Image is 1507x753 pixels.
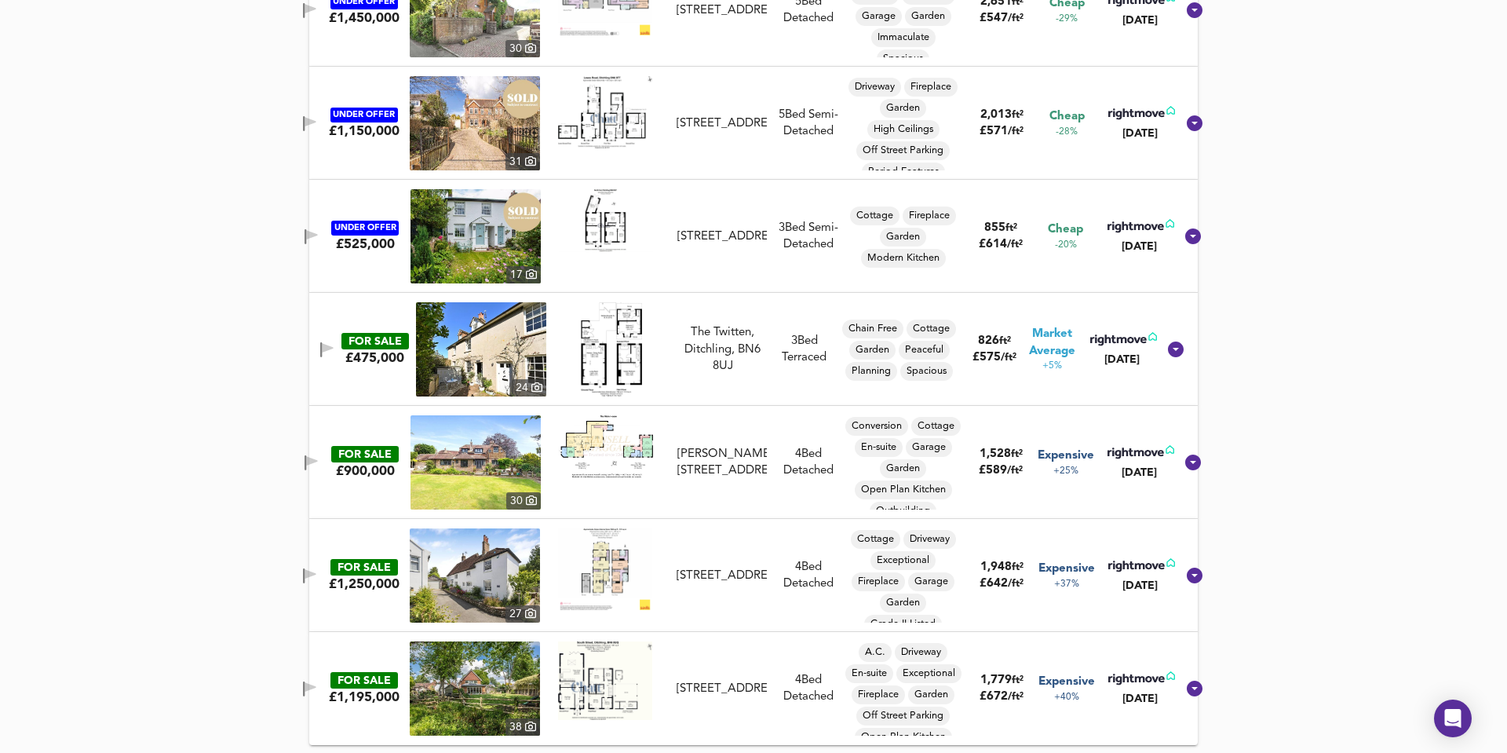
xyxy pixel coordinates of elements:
div: Fireplace [852,572,905,591]
span: Peaceful [899,343,950,357]
span: Cheap [1048,221,1083,238]
img: Floorplan [558,642,652,720]
div: Garden [880,228,926,247]
span: / ft² [1008,126,1024,137]
div: Garage [906,438,952,457]
span: £ 547 [980,13,1024,24]
span: Open Plan Kitchen [855,730,952,744]
span: Outbuilding [870,504,936,518]
span: Garden [849,343,896,357]
div: Period Features [862,163,945,181]
div: [DATE] [1105,691,1175,707]
div: [DATE] [1087,352,1157,367]
span: Garden [880,462,926,476]
div: En-suite [855,438,903,457]
span: Exceptional [896,667,961,681]
div: FOR SALE [341,333,409,349]
svg: Show Details [1185,114,1204,133]
span: £ 589 [979,465,1023,477]
svg: Show Details [1185,566,1204,585]
svg: Show Details [1184,227,1202,246]
div: Open Plan Kitchen [855,728,952,747]
div: 4 Bed Detached [773,446,844,480]
div: Garden [880,99,926,118]
span: +25% [1053,465,1078,478]
svg: Show Details [1184,453,1202,472]
div: Open Intercom Messenger [1434,700,1472,737]
div: £1,450,000 [329,9,400,27]
span: Garden [880,230,926,244]
div: £475,000 [345,349,404,367]
div: Modern Kitchen [861,249,946,268]
span: Exceptional [870,554,936,568]
div: 5 Bed Semi-Detached [773,107,844,141]
span: Driveway [848,80,901,94]
div: Driveway [848,78,901,97]
div: Garage [856,7,902,26]
span: / ft² [1008,692,1024,702]
span: Garage [906,440,952,455]
div: Cottage [911,417,961,436]
span: Cottage [907,322,956,336]
span: Spacious [877,52,929,66]
div: FOR SALE£1,250,000 property thumbnail 27 Floorplan[STREET_ADDRESS]4Bed DetachedCottageDrivewayExc... [309,519,1198,632]
div: 30 [505,40,540,57]
div: A.C. [859,643,892,662]
span: Cottage [911,419,961,433]
span: Fireplace [904,80,958,94]
span: £ 642 [980,578,1024,590]
span: Garden [908,688,954,702]
div: Chain Free [842,320,903,338]
span: +5% [1042,360,1062,373]
span: ft² [1005,223,1017,233]
div: 27 [505,605,540,623]
svg: Show Details [1185,1,1204,20]
span: En-suite [855,440,903,455]
div: Conversion [845,417,908,436]
span: Spacious [900,364,953,378]
span: High Ceilings [867,122,940,137]
span: 855 [984,222,1005,234]
a: property thumbnail 24 [416,302,546,397]
div: Cottage [907,320,956,338]
div: FOR SALE£1,195,000 property thumbnail 38 Floorplan[STREET_ADDRESS]4Bed DetachedA.C.DrivewayEn-sui... [309,632,1198,745]
span: Open Plan Kitchen [855,483,952,497]
span: Market Average [1022,326,1083,360]
span: Modern Kitchen [861,251,946,265]
span: Cottage [851,532,900,546]
div: The Twitten, Ditchling, BN6 8UJ [683,324,763,375]
div: High Ceilings [867,120,940,139]
div: 30 [506,492,541,510]
div: UNDER OFFER [331,221,399,236]
div: [STREET_ADDRESS] [677,681,767,697]
div: Fireplace [904,78,958,97]
div: Spacious [877,49,929,68]
div: Open Plan Kitchen [855,481,952,499]
img: property thumbnail [410,528,540,623]
div: UNDER OFFER [330,108,398,122]
img: Floorplan [558,76,652,148]
span: Garden [880,596,926,610]
span: Period Features [862,165,945,179]
div: FOR SALE£900,000 property thumbnail 30 Floorplan[PERSON_NAME], [STREET_ADDRESS]4Bed DetachedConve... [309,406,1198,519]
span: / ft² [1001,353,1016,363]
svg: Show Details [1185,679,1204,698]
div: £900,000 [336,462,395,480]
div: FOR SALE [330,559,398,576]
span: Expensive [1038,448,1094,464]
div: East End Lane, Ditchling, Hassocks, East Sussex, BN6 8SX [670,568,773,584]
div: Peaceful [899,341,950,360]
img: property thumbnail [411,415,541,510]
span: / ft² [1008,13,1024,24]
div: Immaculate [871,28,936,47]
span: £ 571 [980,126,1024,137]
a: property thumbnail 38 [410,642,540,736]
img: property thumbnail [410,642,540,736]
div: £1,250,000 [329,576,400,593]
div: Exceptional [870,551,936,570]
div: 31 [505,153,540,170]
div: 38 [505,718,540,736]
span: En-suite [845,667,893,681]
div: 3 Bed Terraced [769,333,840,367]
a: property thumbnail 31 [410,76,540,170]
